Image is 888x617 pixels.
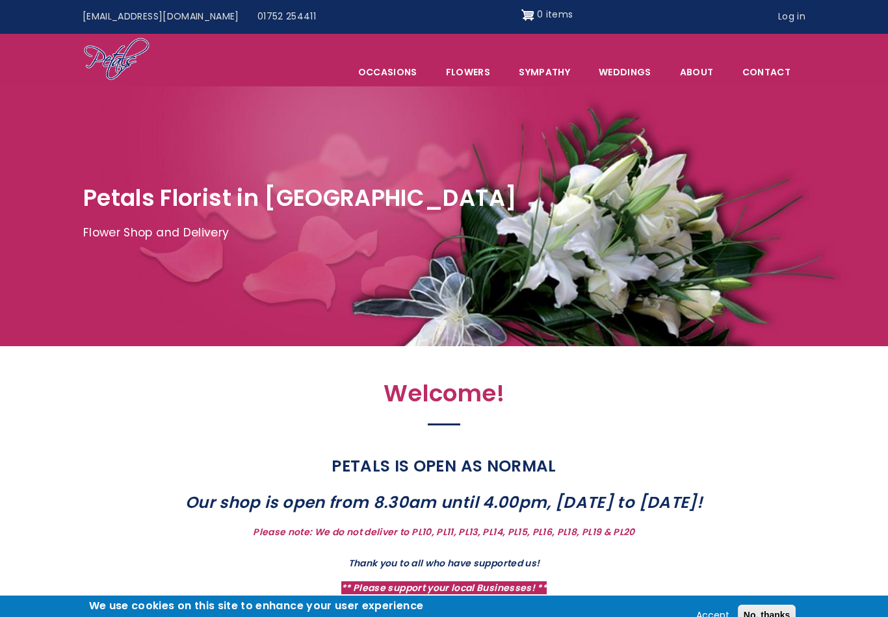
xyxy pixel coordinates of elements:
a: About [666,58,727,86]
strong: Thank you to all who have supported us! [348,557,540,570]
a: 01752 254411 [248,5,325,29]
span: Occasions [345,58,431,86]
h2: We use cookies on this site to enhance your user experience [89,599,424,613]
span: Petals Florist in [GEOGRAPHIC_DATA] [83,182,517,214]
a: Shopping cart 0 items [521,5,573,25]
strong: PETALS IS OPEN AS NORMAL [332,455,556,477]
strong: ** Please support your local Businesses! ** [341,581,547,594]
a: Contact [729,58,804,86]
strong: Please note: We do not deliver to PL10, PL11, PL13, PL14, PL15, PL16, PL18, PL19 & PL20 [253,525,634,538]
a: [EMAIL_ADDRESS][DOMAIN_NAME] [73,5,248,29]
a: Flowers [432,58,504,86]
strong: Our shop is open from 8.30am until 4.00pm, [DATE] to [DATE]! [185,491,703,514]
p: Flower Shop and Delivery [83,223,805,243]
img: Shopping cart [521,5,534,25]
h2: Welcome! [161,380,727,414]
a: Log in [769,5,815,29]
img: Home [83,37,150,82]
span: 0 items [537,8,573,21]
a: Sympathy [505,58,584,86]
span: Weddings [585,58,665,86]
